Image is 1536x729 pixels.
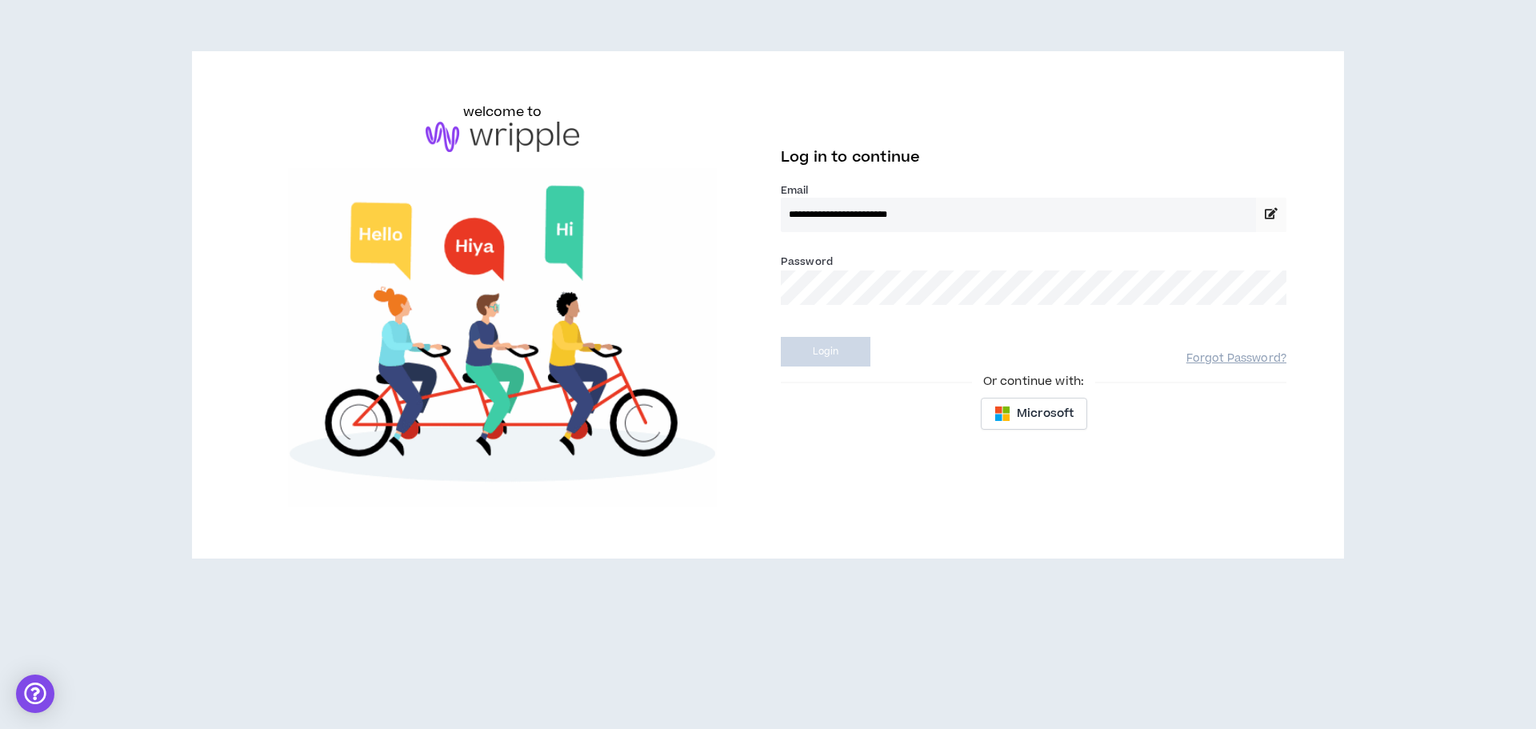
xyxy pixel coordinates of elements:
span: Or continue with: [972,373,1095,391]
span: Log in to continue [781,147,920,167]
label: Email [781,183,1286,198]
label: Password [781,254,833,269]
button: Microsoft [981,398,1087,430]
img: logo-brand.png [426,122,579,152]
button: Login [781,337,870,367]
div: Open Intercom Messenger [16,675,54,713]
img: Welcome to Wripple [250,168,755,507]
a: Forgot Password? [1186,351,1286,367]
h6: welcome to [463,102,542,122]
span: Microsoft [1017,405,1074,423]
